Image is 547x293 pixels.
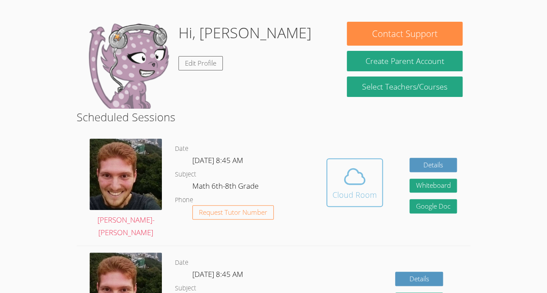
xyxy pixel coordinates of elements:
span: [DATE] 8:45 AM [192,269,243,279]
dt: Subject [175,169,196,180]
button: Cloud Room [326,158,383,207]
dt: Date [175,257,188,268]
span: [DATE] 8:45 AM [192,155,243,165]
a: Google Doc [409,199,457,213]
dt: Date [175,143,188,154]
a: [PERSON_NAME]-[PERSON_NAME] [90,139,162,239]
h1: Hi, [PERSON_NAME] [178,22,312,44]
a: Details [409,158,457,172]
dt: Phone [175,195,193,206]
button: Contact Support [347,22,462,46]
button: Create Parent Account [347,51,462,71]
button: Request Tutor Number [192,205,274,220]
span: Request Tutor Number [199,209,267,216]
a: Select Teachers/Courses [347,77,462,97]
a: Details [395,272,443,286]
button: Whiteboard [409,179,457,193]
div: Cloud Room [332,189,377,201]
h2: Scheduled Sessions [77,109,470,125]
a: Edit Profile [178,56,223,70]
img: default.png [84,22,171,109]
img: avatar.png [90,139,162,210]
dd: Math 6th-8th Grade [192,180,260,195]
